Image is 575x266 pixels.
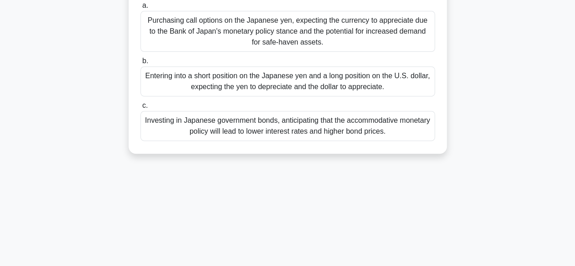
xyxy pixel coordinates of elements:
[142,1,148,9] span: a.
[142,101,148,109] span: c.
[140,11,435,52] div: Purchasing call options on the Japanese yen, expecting the currency to appreciate due to the Bank...
[140,66,435,96] div: Entering into a short position on the Japanese yen and a long position on the U.S. dollar, expect...
[140,111,435,141] div: Investing in Japanese government bonds, anticipating that the accommodative monetary policy will ...
[142,57,148,65] span: b.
